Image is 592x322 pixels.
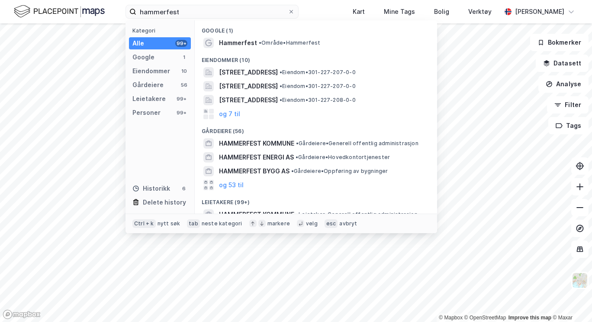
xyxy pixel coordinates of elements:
[547,96,589,114] button: Filter
[508,315,551,321] a: Improve this map
[195,50,437,65] div: Eiendommer (10)
[296,140,418,147] span: Gårdeiere • Generell offentlig administrasjon
[132,66,170,76] div: Eiendommer
[384,7,415,17] div: Mine Tags
[296,154,298,160] span: •
[572,272,588,289] img: Z
[259,39,261,46] span: •
[175,109,187,116] div: 99+
[306,220,318,227] div: velg
[132,107,161,118] div: Personer
[280,97,282,103] span: •
[219,95,278,105] span: [STREET_ADDRESS]
[280,97,356,104] span: Eiendom • 301-227-208-0-0
[180,68,187,75] div: 10
[175,95,187,102] div: 99+
[187,219,200,228] div: tab
[280,69,282,75] span: •
[219,81,278,91] span: [STREET_ADDRESS]
[158,220,180,227] div: nytt søk
[530,34,589,51] button: Bokmerker
[219,209,294,220] span: HAMMERFEST KOMMUNE
[515,7,564,17] div: [PERSON_NAME]
[549,280,592,322] iframe: Chat Widget
[468,7,492,17] div: Verktøy
[280,69,356,76] span: Eiendom • 301-227-207-0-0
[439,315,463,321] a: Mapbox
[132,219,156,228] div: Ctrl + k
[280,83,282,89] span: •
[132,183,170,194] div: Historikk
[219,67,278,78] span: [STREET_ADDRESS]
[538,75,589,93] button: Analyse
[296,154,390,161] span: Gårdeiere • Hovedkontortjenester
[195,121,437,137] div: Gårdeiere (56)
[280,83,356,90] span: Eiendom • 301-227-207-0-0
[202,220,242,227] div: neste kategori
[296,211,299,218] span: •
[325,219,338,228] div: esc
[3,309,41,319] a: Mapbox homepage
[296,211,418,218] span: Leietaker • Generell offentlig administrasjon
[219,109,240,119] button: og 7 til
[180,81,187,88] div: 56
[195,20,437,36] div: Google (1)
[267,220,290,227] div: markere
[195,192,437,208] div: Leietakere (99+)
[132,80,164,90] div: Gårdeiere
[132,27,191,34] div: Kategori
[536,55,589,72] button: Datasett
[219,138,294,149] span: HAMMERFEST KOMMUNE
[434,7,449,17] div: Bolig
[14,4,105,19] img: logo.f888ab2527a4732fd821a326f86c7f29.svg
[180,185,187,192] div: 6
[143,197,186,208] div: Delete history
[291,168,388,175] span: Gårdeiere • Oppføring av bygninger
[180,54,187,61] div: 1
[548,117,589,134] button: Tags
[353,7,365,17] div: Kart
[296,140,299,146] span: •
[136,5,288,18] input: Søk på adresse, matrikkel, gårdeiere, leietakere eller personer
[175,40,187,47] div: 99+
[259,39,321,46] span: Område • Hammerfest
[549,280,592,322] div: Kontrollprogram for chat
[219,180,244,190] button: og 53 til
[219,152,294,163] span: HAMMERFEST ENERGI AS
[132,94,166,104] div: Leietakere
[219,38,257,48] span: Hammerfest
[339,220,357,227] div: avbryt
[219,166,290,176] span: HAMMERFEST BYGG AS
[464,315,506,321] a: OpenStreetMap
[132,52,154,62] div: Google
[132,38,144,49] div: Alle
[291,168,294,174] span: •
